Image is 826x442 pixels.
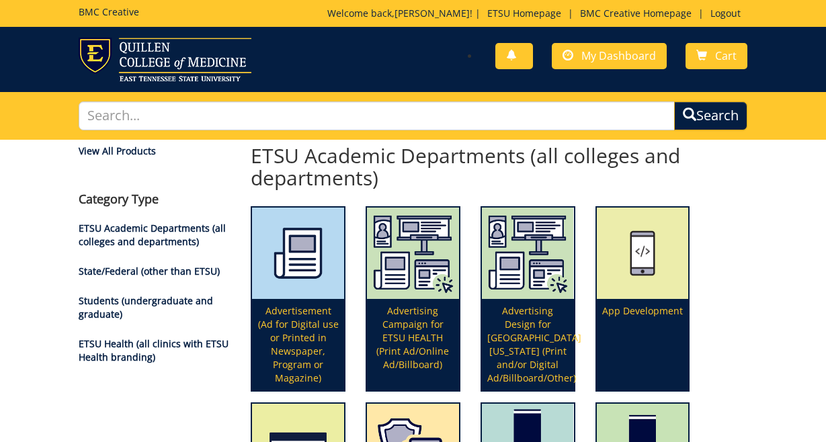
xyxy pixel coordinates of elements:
p: Advertising Campaign for ETSU HEALTH (Print Ad/Online Ad/Billboard) [367,299,459,390]
h2: ETSU Academic Departments (all colleges and departments) [251,144,690,189]
h5: BMC Creative [79,7,139,17]
a: Cart [686,43,747,69]
img: etsu%20health%20marketing%20campaign%20image-6075f5506d2aa2.29536275.png [367,208,459,300]
img: ETSU logo [79,38,251,81]
a: Advertising Design for [GEOGRAPHIC_DATA][US_STATE] (Print and/or Digital Ad/Billboard/Other) [482,208,574,391]
img: printmedia-5fff40aebc8a36.86223841.png [252,208,344,300]
a: Logout [704,7,747,19]
a: Students (undergraduate and graduate) [79,294,213,320]
img: app%20development%20icon-655684178ce609.47323231.png [597,208,689,300]
a: App Development [597,208,689,391]
a: Advertising Campaign for ETSU HEALTH (Print Ad/Online Ad/Billboard) [367,208,459,391]
h4: Category Type [79,193,231,206]
a: BMC Creative Homepage [573,7,698,19]
span: Cart [715,48,737,63]
button: Search [674,101,747,130]
p: Advertisement (Ad for Digital use or Printed in Newspaper, Program or Magazine) [252,299,344,390]
a: ETSU Academic Departments (all colleges and departments) [79,222,226,248]
span: My Dashboard [581,48,656,63]
p: Welcome back, ! | | | [327,7,747,20]
a: ETSU Homepage [481,7,568,19]
a: View All Products [79,144,231,158]
img: etsu%20health%20marketing%20campaign%20image-6075f5506d2aa2.29536275.png [482,208,574,300]
p: App Development [597,299,689,390]
a: My Dashboard [552,43,667,69]
a: [PERSON_NAME] [395,7,470,19]
a: ETSU Health (all clinics with ETSU Health branding) [79,337,229,363]
p: Advertising Design for [GEOGRAPHIC_DATA][US_STATE] (Print and/or Digital Ad/Billboard/Other) [482,299,574,390]
input: Search... [79,101,674,130]
a: State/Federal (other than ETSU) [79,265,220,277]
a: Advertisement (Ad for Digital use or Printed in Newspaper, Program or Magazine) [252,208,344,391]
